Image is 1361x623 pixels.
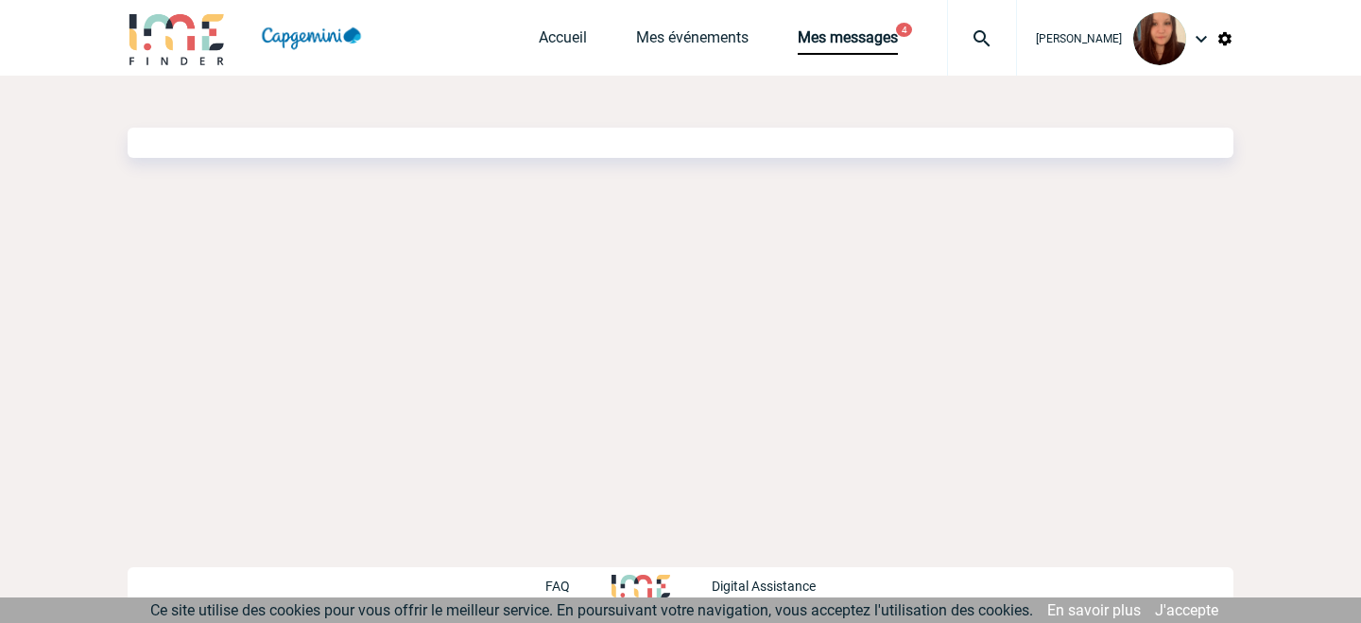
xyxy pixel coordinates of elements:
img: IME-Finder [128,11,226,65]
a: FAQ [545,576,612,594]
span: [PERSON_NAME] [1036,32,1122,45]
img: http://www.idealmeetingsevents.fr/ [612,575,670,597]
p: Digital Assistance [712,579,816,594]
a: En savoir plus [1047,601,1141,619]
a: Accueil [539,28,587,55]
p: FAQ [545,579,570,594]
img: 113184-2.jpg [1133,12,1186,65]
a: J'accepte [1155,601,1218,619]
button: 4 [896,23,912,37]
a: Mes événements [636,28,749,55]
span: Ce site utilise des cookies pour vous offrir le meilleur service. En poursuivant votre navigation... [150,601,1033,619]
a: Mes messages [798,28,898,55]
